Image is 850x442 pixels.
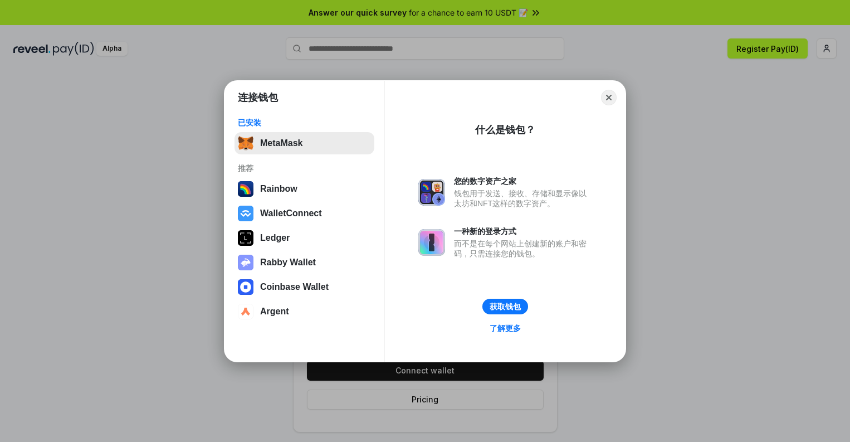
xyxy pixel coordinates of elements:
div: Argent [260,307,289,317]
button: Ledger [235,227,374,249]
img: svg+xml,%3Csvg%20width%3D%22120%22%20height%3D%22120%22%20viewBox%3D%220%200%20120%20120%22%20fil... [238,181,253,197]
img: svg+xml,%3Csvg%20xmlns%3D%22http%3A%2F%2Fwww.w3.org%2F2000%2Fsvg%22%20fill%3D%22none%22%20viewBox... [418,229,445,256]
a: 了解更多 [483,321,527,336]
h1: 连接钱包 [238,91,278,104]
button: Rainbow [235,178,374,200]
div: 一种新的登录方式 [454,226,592,236]
div: 已安装 [238,118,371,128]
img: svg+xml,%3Csvg%20width%3D%2228%22%20height%3D%2228%22%20viewBox%3D%220%200%2028%2028%22%20fill%3D... [238,206,253,221]
button: Coinbase Wallet [235,276,374,298]
button: MetaMask [235,132,374,154]
img: svg+xml,%3Csvg%20xmlns%3D%22http%3A%2F%2Fwww.w3.org%2F2000%2Fsvg%22%20width%3D%2228%22%20height%3... [238,230,253,246]
div: Rainbow [260,184,297,194]
div: Rabby Wallet [260,258,316,268]
button: Rabby Wallet [235,251,374,274]
div: Coinbase Wallet [260,282,329,292]
button: WalletConnect [235,202,374,225]
div: 什么是钱包？ [475,123,535,137]
img: svg+xml,%3Csvg%20xmlns%3D%22http%3A%2F%2Fwww.w3.org%2F2000%2Fsvg%22%20fill%3D%22none%22%20viewBox... [238,255,253,270]
div: 您的数字资产之家 [454,176,592,186]
button: 获取钱包 [482,299,528,314]
img: svg+xml,%3Csvg%20width%3D%2228%22%20height%3D%2228%22%20viewBox%3D%220%200%2028%2028%22%20fill%3D... [238,279,253,295]
div: 而不是在每个网站上创建新的账户和密码，只需连接您的钱包。 [454,239,592,259]
div: Ledger [260,233,290,243]
img: svg+xml,%3Csvg%20xmlns%3D%22http%3A%2F%2Fwww.w3.org%2F2000%2Fsvg%22%20fill%3D%22none%22%20viewBox... [418,179,445,206]
div: WalletConnect [260,208,322,218]
button: Argent [235,300,374,323]
button: Close [601,90,617,105]
div: MetaMask [260,138,302,148]
img: svg+xml,%3Csvg%20width%3D%2228%22%20height%3D%2228%22%20viewBox%3D%220%200%2028%2028%22%20fill%3D... [238,304,253,319]
div: 了解更多 [490,323,521,333]
div: 推荐 [238,163,371,173]
div: 钱包用于发送、接收、存储和显示像以太坊和NFT这样的数字资产。 [454,188,592,208]
img: svg+xml,%3Csvg%20fill%3D%22none%22%20height%3D%2233%22%20viewBox%3D%220%200%2035%2033%22%20width%... [238,135,253,151]
div: 获取钱包 [490,302,521,312]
